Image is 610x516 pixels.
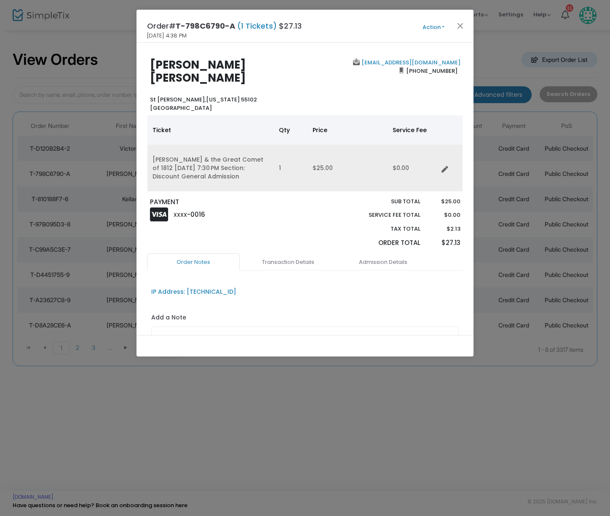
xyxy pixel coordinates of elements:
[274,115,308,145] th: Qty
[147,32,187,40] span: [DATE] 4:38 PM
[150,96,257,112] b: [US_STATE] 55102 [GEOGRAPHIC_DATA]
[150,197,301,207] p: PAYMENT
[242,253,334,271] a: Transaction Details
[408,23,459,32] button: Action
[147,115,274,145] th: Ticket
[404,64,460,77] span: [PHONE_NUMBER]
[360,59,460,66] a: [EMAIL_ADDRESS][DOMAIN_NAME]
[349,211,420,219] p: Service Fee Total
[235,21,279,31] span: (1 Tickets)
[274,145,308,192] td: 1
[388,145,438,192] td: $0.00
[147,20,302,32] h4: Order# $27.13
[349,197,420,206] p: Sub total
[455,20,466,31] button: Close
[147,253,240,271] a: Order Notes
[428,225,460,233] p: $2.13
[308,115,388,145] th: Price
[174,211,187,218] span: XXXX
[428,211,460,219] p: $0.00
[147,115,463,192] div: Data table
[388,115,438,145] th: Service Fee
[187,210,205,219] span: -0016
[308,145,388,192] td: $25.00
[147,145,274,192] td: [PERSON_NAME] & the Great Comet of 1812 [DATE] 7:30 PM Section: Discount General Admission
[337,253,429,271] a: Admission Details
[151,287,236,296] div: IP Address: [TECHNICAL_ID]
[349,238,420,248] p: Order Total
[349,225,420,233] p: Tax Total
[150,57,246,85] b: [PERSON_NAME] [PERSON_NAME]
[150,96,206,104] span: St [PERSON_NAME],
[176,21,235,31] span: T-798C6790-A
[428,197,460,206] p: $25.00
[151,313,186,324] label: Add a Note
[428,238,460,248] p: $27.13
